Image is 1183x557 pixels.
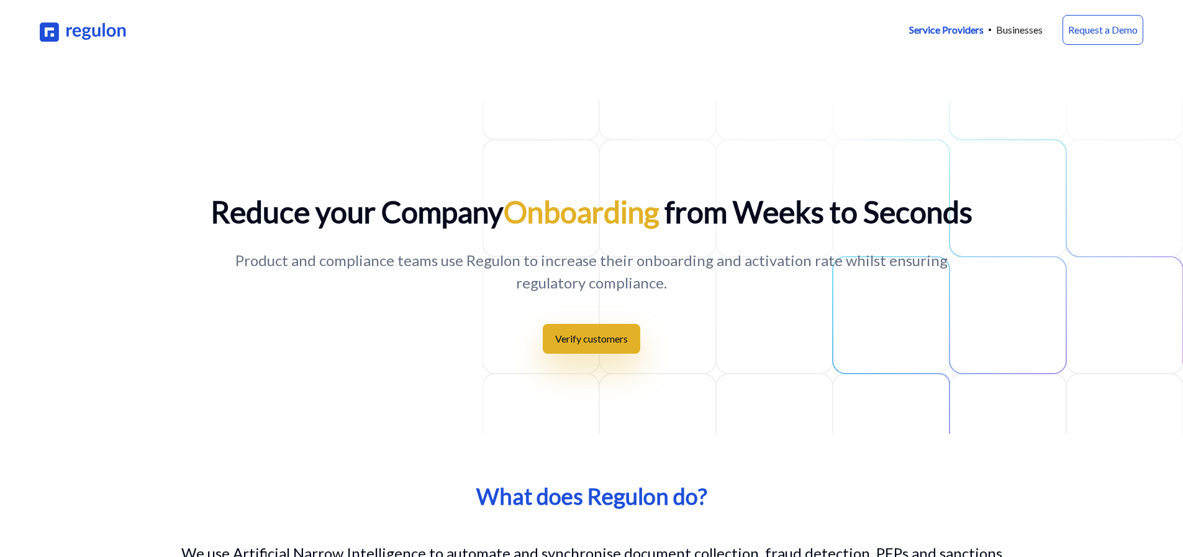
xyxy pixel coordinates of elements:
[476,484,707,509] h3: What does Regulon do?
[206,190,978,234] h1: Reduce your Company from Weeks to Seconds
[206,249,978,294] p: Product and compliance teams use Regulon to increase their onboarding and activation rate whilst ...
[543,324,640,354] button: Verify customers
[40,18,127,42] img: Regulon Logo
[996,22,1043,37] a: Businesses
[504,194,659,229] span: Onboarding
[909,22,984,37] a: Service Providers
[1063,15,1143,45] a: Request a Demo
